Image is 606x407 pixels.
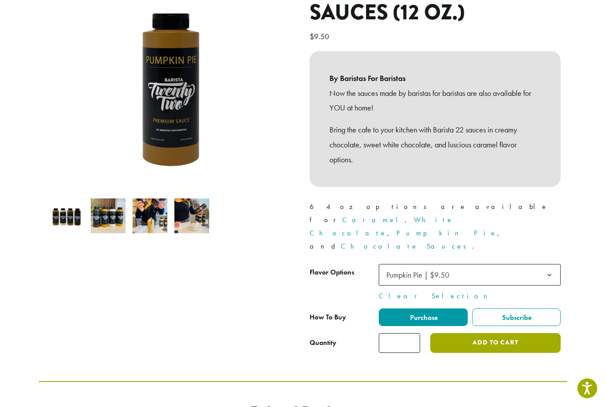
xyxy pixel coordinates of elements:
[310,312,346,322] span: How To Buy
[379,291,561,301] a: Clear Selection
[379,264,561,286] span: Pumpkin Pie | $9.50
[341,242,472,251] a: Chocolate Sauces
[329,86,541,116] p: Now the sauces made by baristas for baristas are also available for YOU at home!
[329,71,541,86] b: By Baristas For Baristas
[409,313,438,322] span: Purchase
[310,31,314,41] span: $
[310,215,454,238] a: White Chocolate
[174,198,209,233] img: Barista 22 Premium Sauces (12 oz.) - Image 4
[379,333,420,353] input: Product quantity
[310,337,336,348] div: Quantity
[430,333,561,353] button: Add to cart
[49,198,84,233] img: Barista 22 12 oz Sauces - All Flavors
[329,122,541,167] p: Bring the cafe to your kitchen with Barista 22 sauces in creamy chocolate, sweet white chocolate,...
[383,266,458,283] span: Pumpkin Pie | $9.50
[133,198,167,233] img: Barista 22 Premium Sauces (12 oz.) - Image 3
[342,215,405,224] a: Caramel
[310,266,379,279] label: Flavor Options
[310,200,561,253] p: 64 oz options are available for , , , and .
[310,31,331,41] bdi: 9.50
[501,313,532,322] span: Subscribe
[396,228,497,238] a: Pumpkin Pie
[386,270,449,280] span: Pumpkin Pie | $9.50
[91,198,126,233] img: B22 12 oz sauces line up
